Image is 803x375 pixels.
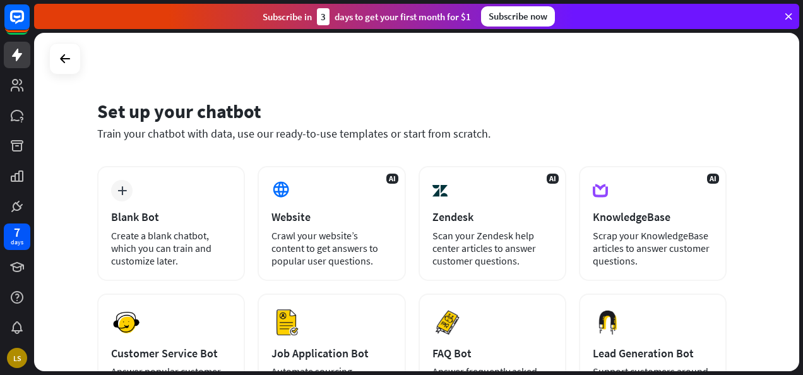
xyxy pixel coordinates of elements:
div: 7 [14,227,20,238]
div: Subscribe now [481,6,555,27]
div: Subscribe in days to get your first month for $1 [263,8,471,25]
div: days [11,238,23,247]
div: LS [7,348,27,368]
a: 7 days [4,223,30,250]
div: 3 [317,8,330,25]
